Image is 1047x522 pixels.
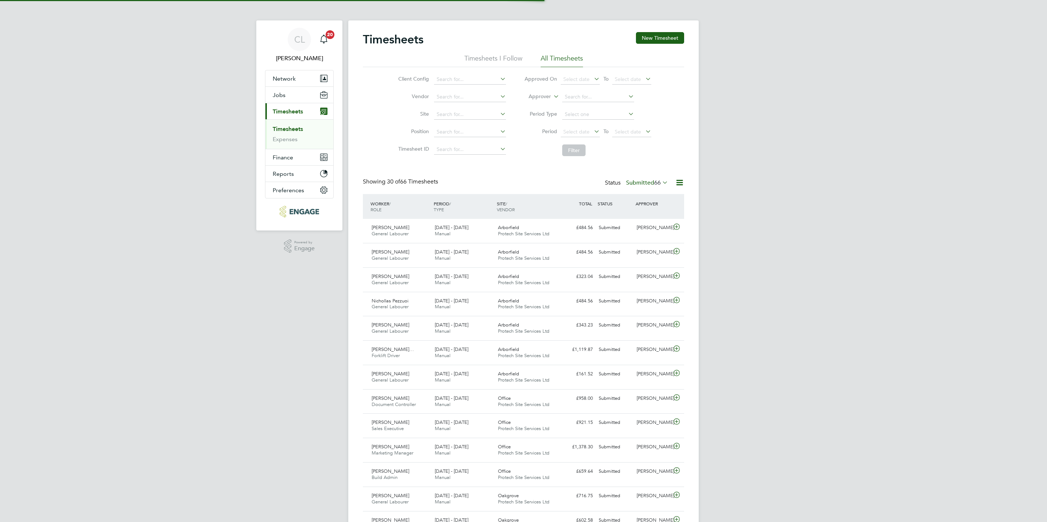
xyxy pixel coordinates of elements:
[372,346,414,352] span: [PERSON_NAME]…
[596,271,634,283] div: Submitted
[498,231,549,237] span: Protech Site Services Ltd
[435,328,450,334] span: Manual
[524,76,557,82] label: Approved On
[558,319,596,331] div: £343.23
[601,74,611,84] span: To
[435,419,468,425] span: [DATE] - [DATE]
[434,74,506,85] input: Search for...
[634,197,672,210] div: APPROVER
[265,149,333,165] button: Finance
[498,279,549,286] span: Protech Site Services Ltd
[294,245,315,252] span: Engage
[317,28,331,51] a: 20
[558,246,596,258] div: £484.56
[498,328,549,334] span: Protech Site Services Ltd
[387,178,400,185] span: 30 of
[498,499,549,505] span: Protech Site Services Ltd
[634,271,672,283] div: [PERSON_NAME]
[372,352,400,359] span: Forklift Driver
[495,197,558,216] div: SITE
[435,255,450,261] span: Manual
[434,92,506,102] input: Search for...
[372,444,409,450] span: [PERSON_NAME]
[435,231,450,237] span: Manual
[498,401,549,407] span: Protech Site Services Ltd
[524,128,557,135] label: Period
[562,109,634,120] input: Select one
[626,179,668,186] label: Submitted
[654,179,661,186] span: 66
[596,417,634,429] div: Submitted
[498,371,519,377] span: Arborfield
[558,417,596,429] div: £921.15
[396,76,429,82] label: Client Config
[596,490,634,502] div: Submitted
[326,30,334,39] span: 20
[372,450,413,456] span: Marketing Manager
[558,271,596,283] div: £323.04
[634,246,672,258] div: [PERSON_NAME]
[558,393,596,405] div: £958.00
[435,444,468,450] span: [DATE] - [DATE]
[273,108,303,115] span: Timesheets
[596,295,634,307] div: Submitted
[634,368,672,380] div: [PERSON_NAME]
[435,346,468,352] span: [DATE] - [DATE]
[265,54,334,63] span: Chloe Lyons
[634,222,672,234] div: [PERSON_NAME]
[498,468,511,474] span: Office
[435,450,450,456] span: Manual
[434,206,444,212] span: TYPE
[498,303,549,310] span: Protech Site Services Ltd
[372,298,409,304] span: Nichollas Pezzuoi
[558,465,596,477] div: £659.64
[596,197,634,210] div: STATUS
[498,346,519,352] span: Arborfield
[634,295,672,307] div: [PERSON_NAME]
[435,303,450,310] span: Manual
[434,109,506,120] input: Search for...
[273,125,303,132] a: Timesheets
[498,492,519,499] span: Oakgrove
[372,322,409,328] span: [PERSON_NAME]
[596,368,634,380] div: Submitted
[372,425,404,432] span: Sales Executive
[435,298,468,304] span: [DATE] - [DATE]
[541,54,583,67] li: All Timesheets
[562,92,634,102] input: Search for...
[498,377,549,383] span: Protech Site Services Ltd
[435,352,450,359] span: Manual
[435,474,450,480] span: Manual
[634,465,672,477] div: [PERSON_NAME]
[506,201,507,206] span: /
[605,178,670,188] div: Status
[498,425,549,432] span: Protech Site Services Ltd
[524,111,557,117] label: Period Type
[558,490,596,502] div: £716.75
[432,197,495,216] div: PERIOD
[265,166,333,182] button: Reports
[498,249,519,255] span: Arborfield
[498,273,519,279] span: Arborfield
[498,255,549,261] span: Protech Site Services Ltd
[372,255,409,261] span: General Labourer
[372,303,409,310] span: General Labourer
[389,201,391,206] span: /
[634,344,672,356] div: [PERSON_NAME]
[396,146,429,152] label: Timesheet ID
[372,401,416,407] span: Document Controller
[294,239,315,245] span: Powered by
[396,111,429,117] label: Site
[273,75,296,82] span: Network
[498,395,511,401] span: Office
[558,441,596,453] div: £1,378.30
[636,32,684,44] button: New Timesheet
[372,273,409,279] span: [PERSON_NAME]
[562,144,586,156] button: Filter
[634,441,672,453] div: [PERSON_NAME]
[396,93,429,100] label: Vendor
[284,239,315,253] a: Powered byEngage
[363,32,423,47] h2: Timesheets
[372,395,409,401] span: [PERSON_NAME]
[273,136,298,143] a: Expenses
